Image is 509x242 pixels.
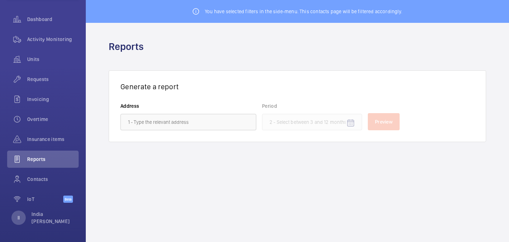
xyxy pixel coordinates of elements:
[27,116,79,123] span: Overtime
[27,136,79,143] span: Insurance items
[375,119,392,125] span: Preview
[27,36,79,43] span: Activity Monitoring
[18,214,20,221] p: II
[31,211,74,225] p: India [PERSON_NAME]
[27,16,79,23] span: Dashboard
[27,76,79,83] span: Requests
[27,176,79,183] span: Contacts
[109,40,148,53] h1: Reports
[120,82,474,91] h3: Generate a report
[63,196,73,203] span: Beta
[27,96,79,103] span: Invoicing
[262,102,362,110] label: Period
[27,196,63,203] span: IoT
[368,113,400,130] button: Preview
[120,102,256,110] label: Address
[27,56,79,63] span: Units
[120,114,256,130] input: 1 - Type the relevant address
[27,156,79,163] span: Reports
